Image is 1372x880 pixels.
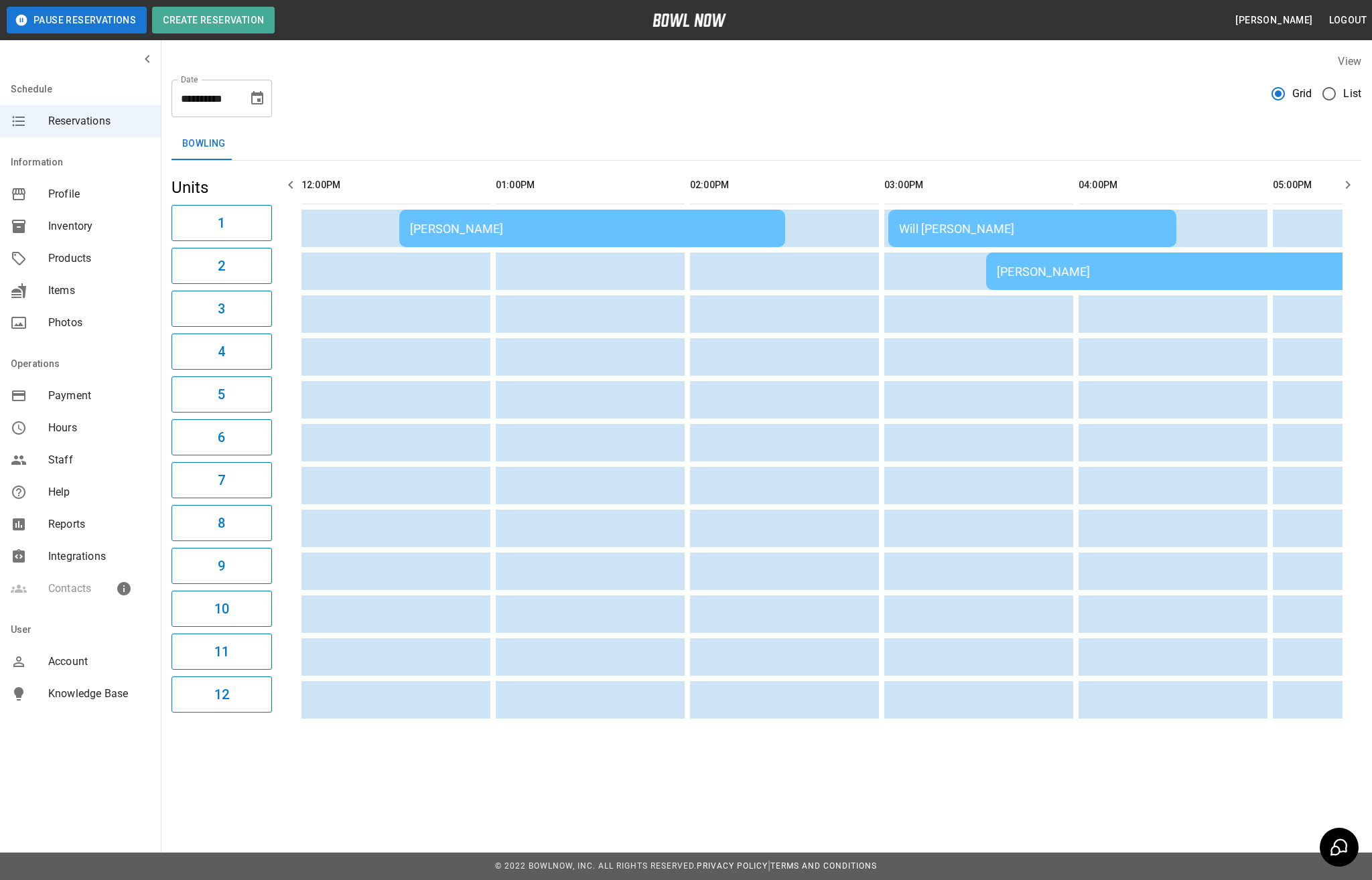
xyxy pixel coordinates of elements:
[48,113,150,129] span: Reservations
[997,265,1361,279] div: [PERSON_NAME]
[214,641,229,662] h6: 11
[1338,55,1361,68] label: View
[496,166,685,204] th: 01:00PM
[410,222,774,236] div: [PERSON_NAME]
[1292,86,1312,102] span: Grid
[171,248,272,284] button: 2
[218,555,225,577] h6: 9
[218,512,225,534] h6: 8
[1343,86,1361,102] span: List
[48,548,150,565] span: Integrations
[495,861,697,871] span: © 2022 BowlNow, Inc. All Rights Reserved.
[171,177,272,198] h5: Units
[171,591,272,627] button: 10
[171,676,272,713] button: 12
[899,222,1166,236] div: Will [PERSON_NAME]
[214,598,229,619] h6: 10
[48,484,150,500] span: Help
[171,291,272,327] button: 3
[48,686,150,702] span: Knowledge Base
[218,469,225,491] h6: 7
[218,298,225,319] h6: 3
[214,684,229,705] h6: 12
[884,166,1073,204] th: 03:00PM
[171,376,272,413] button: 5
[152,7,275,33] button: Create Reservation
[48,283,150,299] span: Items
[48,186,150,202] span: Profile
[1324,8,1372,33] button: Logout
[218,427,225,448] h6: 6
[171,634,272,670] button: 11
[244,85,271,112] button: Choose date, selected date is Sep 13, 2025
[48,516,150,532] span: Reports
[48,420,150,436] span: Hours
[218,212,225,234] h6: 1
[653,13,726,27] img: logo
[301,166,490,204] th: 12:00PM
[218,341,225,362] h6: 4
[171,505,272,541] button: 8
[171,334,272,370] button: 4
[697,861,768,871] a: Privacy Policy
[218,384,225,405] h6: 5
[48,388,150,404] span: Payment
[770,861,877,871] a: Terms and Conditions
[48,654,150,670] span: Account
[1230,8,1318,33] button: [PERSON_NAME]
[171,419,272,455] button: 6
[48,250,150,267] span: Products
[218,255,225,277] h6: 2
[48,452,150,468] span: Staff
[171,128,236,160] button: Bowling
[48,218,150,234] span: Inventory
[690,166,879,204] th: 02:00PM
[7,7,147,33] button: Pause Reservations
[171,128,1361,160] div: inventory tabs
[171,462,272,498] button: 7
[171,548,272,584] button: 9
[171,205,272,241] button: 1
[48,315,150,331] span: Photos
